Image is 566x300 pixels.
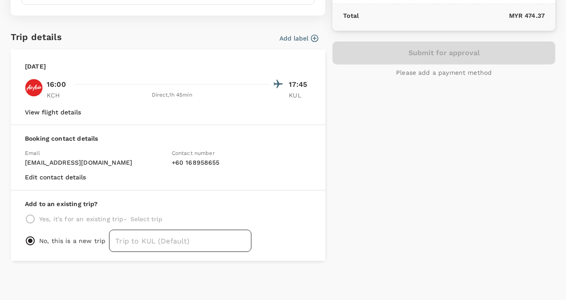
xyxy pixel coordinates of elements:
img: AK [25,79,43,97]
p: Booking contact details [25,134,311,143]
p: Please add a payment method [396,68,492,77]
p: No, this is a new trip [39,236,105,245]
p: 16:00 [47,79,66,90]
p: 17:45 [289,79,311,90]
div: Direct , 1h 45min [74,91,269,100]
p: [DATE] [25,62,46,71]
p: [EMAIL_ADDRESS][DOMAIN_NAME] [25,158,165,167]
button: Add label [279,34,318,43]
input: Trip to KUL (Default) [109,230,251,252]
span: Contact number [172,150,215,156]
span: Email [25,150,40,156]
p: Total [343,11,359,20]
p: + 60 168958655 [172,158,311,167]
button: View flight details [25,109,81,116]
p: KCH [47,91,69,100]
p: Add to an existing trip? [25,199,311,208]
h6: Trip details [11,30,62,44]
p: MYR 474.37 [359,11,545,20]
button: Edit contact details [25,174,86,181]
p: Yes, it's for an existing trip - [39,215,127,223]
p: KUL [289,91,311,100]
